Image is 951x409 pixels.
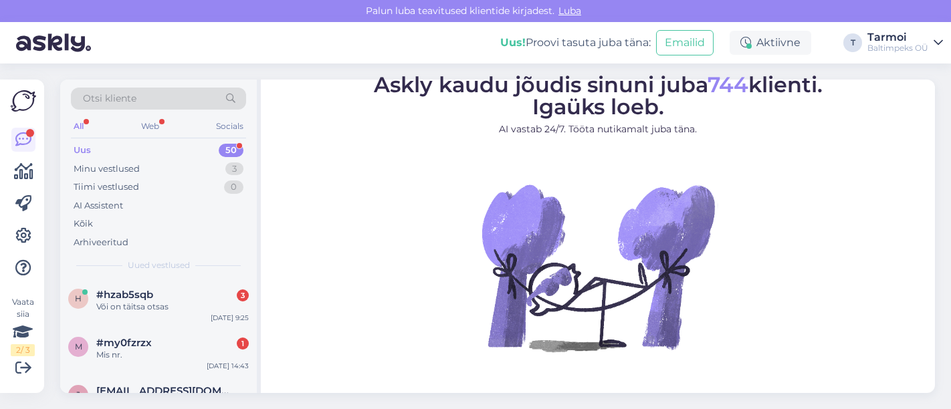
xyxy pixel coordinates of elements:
[237,289,249,301] div: 3
[730,31,811,55] div: Aktiivne
[213,118,246,135] div: Socials
[74,236,128,249] div: Arhiveeritud
[96,301,249,313] div: Või on täitsa otsas
[207,361,249,371] div: [DATE] 14:43
[237,337,249,350] div: 1
[374,72,823,120] span: Askly kaudu jõudis sinuni juba klienti. Igaüks loeb.
[224,180,243,194] div: 0
[74,199,123,213] div: AI Assistent
[138,118,162,135] div: Web
[11,344,35,356] div: 2 / 3
[211,313,249,323] div: [DATE] 9:25
[71,118,86,135] div: All
[74,217,93,231] div: Kõik
[708,72,748,98] span: 744
[225,162,243,176] div: 3
[83,92,136,106] span: Otsi kliente
[96,289,153,301] span: #hzab5sqb
[11,90,36,112] img: Askly Logo
[478,147,718,388] img: No Chat active
[96,349,249,361] div: Mis nr.
[219,144,243,157] div: 50
[74,162,140,176] div: Minu vestlused
[96,385,235,397] span: juriov@gmail.com
[75,342,82,352] span: m
[11,296,35,356] div: Vaata siia
[867,43,928,53] div: Baltimpeks OÜ
[74,180,139,194] div: Tiimi vestlused
[128,259,190,271] span: Uued vestlused
[867,32,928,43] div: Tarmoi
[867,32,943,53] a: TarmoiBaltimpeks OÜ
[74,144,91,157] div: Uus
[656,30,714,55] button: Emailid
[843,33,862,52] div: T
[374,122,823,136] p: AI vastab 24/7. Tööta nutikamalt juba täna.
[96,337,152,349] span: #my0fzrzx
[500,35,651,51] div: Proovi tasuta juba täna:
[500,36,526,49] b: Uus!
[75,293,82,303] span: h
[76,390,80,400] span: j
[554,5,585,17] span: Luba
